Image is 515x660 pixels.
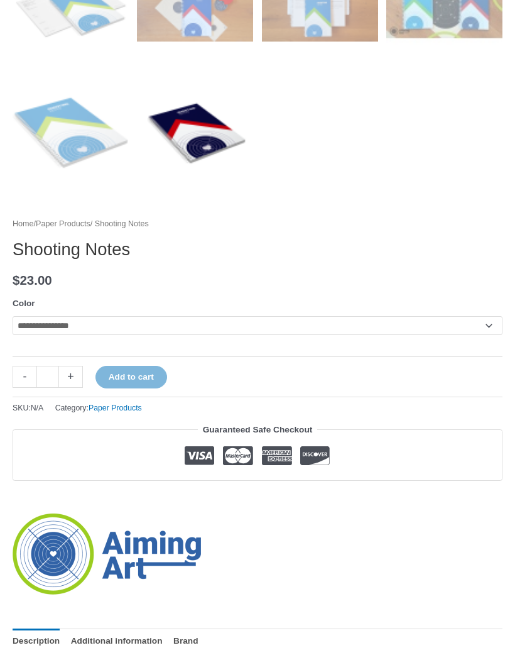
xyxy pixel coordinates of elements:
button: Add to cart [95,366,167,388]
legend: Guaranteed Safe Checkout [198,422,318,437]
a: Aiming Art [13,514,201,595]
a: Paper Products [89,404,142,412]
img: Shooting Notes [13,75,129,191]
span: $ [13,273,19,287]
span: N/A [31,404,44,412]
a: Home [13,219,34,228]
a: Paper Products [36,219,90,228]
a: - [13,366,36,388]
label: Color [13,299,35,308]
input: Product quantity [36,366,59,388]
span: Category: [55,401,142,415]
iframe: Customer reviews powered by Trustpilot [13,490,502,505]
span: SKU: [13,401,43,415]
a: Additional information [71,629,163,653]
a: Description [13,629,60,653]
bdi: 23.00 [13,273,52,287]
nav: Breadcrumb [13,217,502,231]
h1: Shooting Notes [13,239,502,260]
a: Brand [173,629,198,653]
img: Shooting Notes - Image 6 [137,75,253,191]
a: + [59,366,83,388]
